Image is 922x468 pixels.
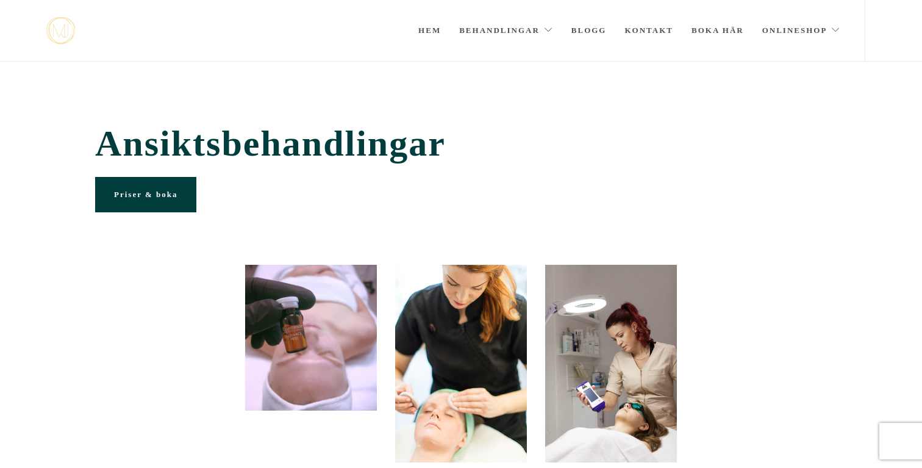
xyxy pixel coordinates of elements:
img: 20200316_113429315_iOS [245,265,377,411]
img: Portömning Stockholm [395,265,527,463]
span: Priser & boka [114,190,177,199]
span: Ansiktsbehandlingar [95,123,827,165]
a: Priser & boka [95,177,196,212]
img: mjstudio [46,17,75,45]
img: evh_NF_2018_90598 (1) [545,265,677,463]
a: mjstudio mjstudio mjstudio [46,17,75,45]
